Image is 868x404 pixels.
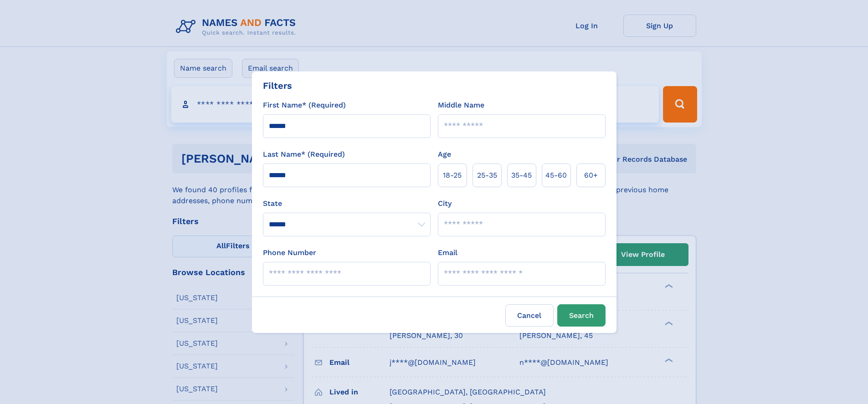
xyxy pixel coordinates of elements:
[438,247,457,258] label: Email
[438,100,484,111] label: Middle Name
[557,304,606,327] button: Search
[545,170,567,181] span: 45‑60
[477,170,497,181] span: 25‑35
[263,198,431,209] label: State
[511,170,532,181] span: 35‑45
[263,149,345,160] label: Last Name* (Required)
[263,79,292,92] div: Filters
[443,170,462,181] span: 18‑25
[263,100,346,111] label: First Name* (Required)
[438,198,452,209] label: City
[505,304,554,327] label: Cancel
[438,149,451,160] label: Age
[263,247,316,258] label: Phone Number
[584,170,598,181] span: 60+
